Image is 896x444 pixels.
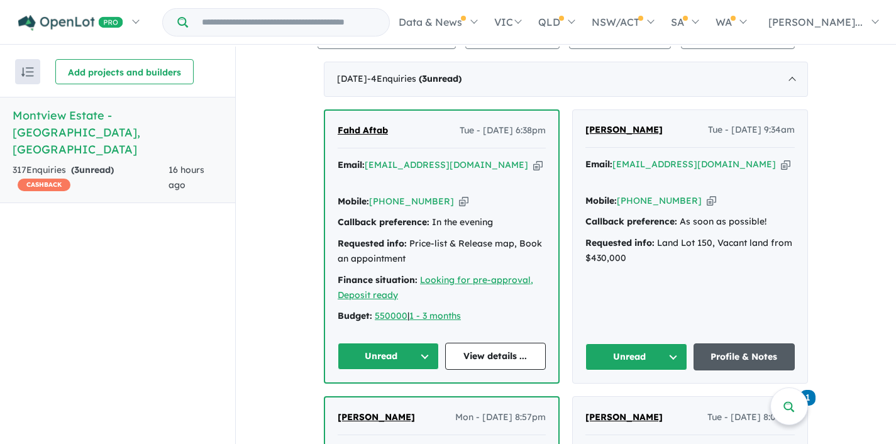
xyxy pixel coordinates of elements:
[338,196,369,207] strong: Mobile:
[708,123,795,138] span: Tue - [DATE] 9:34am
[18,15,123,31] img: Openlot PRO Logo White
[338,159,365,170] strong: Email:
[585,195,617,206] strong: Mobile:
[707,410,795,425] span: Tue - [DATE] 8:07am
[707,194,716,208] button: Copy
[533,158,543,172] button: Copy
[13,107,223,158] h5: Montview Estate - [GEOGRAPHIC_DATA] , [GEOGRAPHIC_DATA]
[338,343,439,370] button: Unread
[369,196,454,207] a: [PHONE_NUMBER]
[585,214,795,230] div: As soon as possible!
[585,158,612,170] strong: Email:
[74,164,79,175] span: 3
[409,310,461,321] a: 1 - 3 months
[13,163,169,193] div: 317 Enquir ies
[169,164,204,191] span: 16 hours ago
[338,123,388,138] a: Fahd Aftab
[585,237,655,248] strong: Requested info:
[585,343,687,370] button: Unread
[585,411,663,423] span: [PERSON_NAME]
[338,125,388,136] span: Fahd Aftab
[324,62,808,97] div: [DATE]
[338,411,415,423] span: [PERSON_NAME]
[18,179,70,191] span: CASHBACK
[585,236,795,266] div: Land Lot 150, Vacant land from $430,000
[367,73,462,84] span: - 4 Enquir ies
[338,309,546,324] div: |
[445,343,546,370] a: View details ...
[585,216,677,227] strong: Callback preference:
[71,164,114,175] strong: ( unread)
[338,215,546,230] div: In the evening
[338,410,415,425] a: [PERSON_NAME]
[617,195,702,206] a: [PHONE_NUMBER]
[422,73,427,84] span: 3
[419,73,462,84] strong: ( unread)
[585,124,663,135] span: [PERSON_NAME]
[460,123,546,138] span: Tue - [DATE] 6:38pm
[21,67,34,77] img: sort.svg
[375,310,407,321] a: 550000
[191,9,387,36] input: Try estate name, suburb, builder or developer
[612,158,776,170] a: [EMAIL_ADDRESS][DOMAIN_NAME]
[338,236,546,267] div: Price-list & Release map, Book an appointment
[365,159,528,170] a: [EMAIL_ADDRESS][DOMAIN_NAME]
[338,238,407,249] strong: Requested info:
[585,410,663,425] a: [PERSON_NAME]
[55,59,194,84] button: Add projects and builders
[338,310,372,321] strong: Budget:
[768,16,863,28] span: [PERSON_NAME]...
[459,195,468,208] button: Copy
[781,158,790,171] button: Copy
[585,123,663,138] a: [PERSON_NAME]
[455,410,546,425] span: Mon - [DATE] 8:57pm
[338,216,429,228] strong: Callback preference:
[338,274,418,286] strong: Finance situation:
[694,343,795,370] a: Profile & Notes
[338,274,533,301] a: Looking for pre-approval, Deposit ready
